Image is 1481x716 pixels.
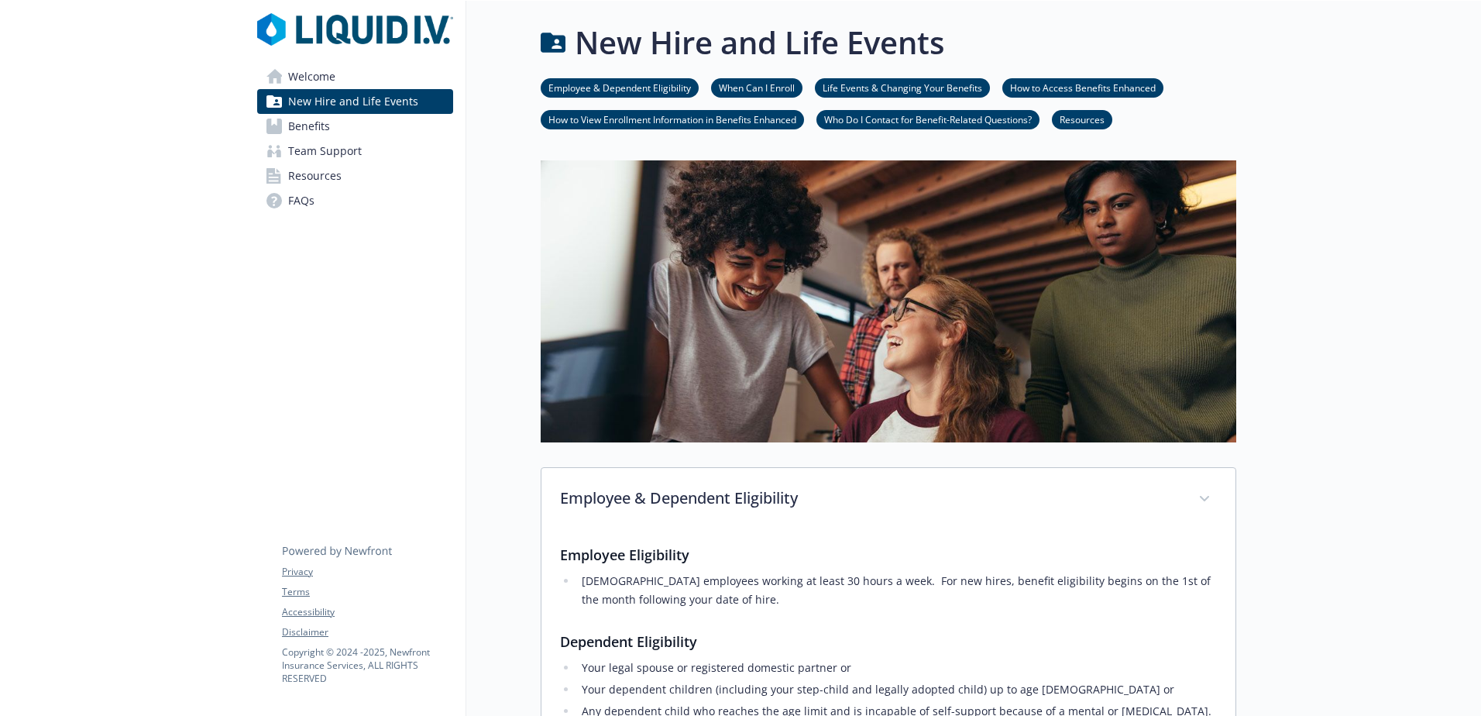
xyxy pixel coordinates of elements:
[282,565,452,579] a: Privacy
[1002,80,1163,95] a: How to Access Benefits Enhanced
[577,572,1217,609] li: [DEMOGRAPHIC_DATA] employees working at least 30 hours a week. For new hires, benefit eligibility...
[541,160,1236,442] img: new hire page banner
[560,544,1217,566] h3: Employee Eligibility
[257,139,453,164] a: Team Support
[288,188,314,213] span: FAQs
[257,114,453,139] a: Benefits
[711,80,802,95] a: When Can I Enroll
[560,487,1180,510] p: Employee & Dependent Eligibility
[577,659,1217,677] li: Your legal spouse or registered domestic partner or
[282,605,452,619] a: Accessibility
[257,64,453,89] a: Welcome
[282,645,452,685] p: Copyright © 2024 - 2025 , Newfront Insurance Services, ALL RIGHTS RESERVED
[560,631,1217,652] h3: Dependent Eligibility
[575,19,944,66] h1: New Hire and Life Events
[541,112,804,126] a: How to View Enrollment Information in Benefits Enhanced
[257,188,453,213] a: FAQs
[257,164,453,188] a: Resources
[288,89,418,114] span: New Hire and Life Events
[1052,112,1112,126] a: Resources
[282,625,452,639] a: Disclaimer
[257,89,453,114] a: New Hire and Life Events
[541,80,699,95] a: Employee & Dependent Eligibility
[288,164,342,188] span: Resources
[577,680,1217,699] li: Your dependent children (including your step-child and legally adopted child) up to age [DEMOGRAP...
[815,80,990,95] a: Life Events & Changing Your Benefits
[288,64,335,89] span: Welcome
[816,112,1039,126] a: Who Do I Contact for Benefit-Related Questions?
[288,139,362,164] span: Team Support
[282,585,452,599] a: Terms
[541,468,1235,532] div: Employee & Dependent Eligibility
[288,114,330,139] span: Benefits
